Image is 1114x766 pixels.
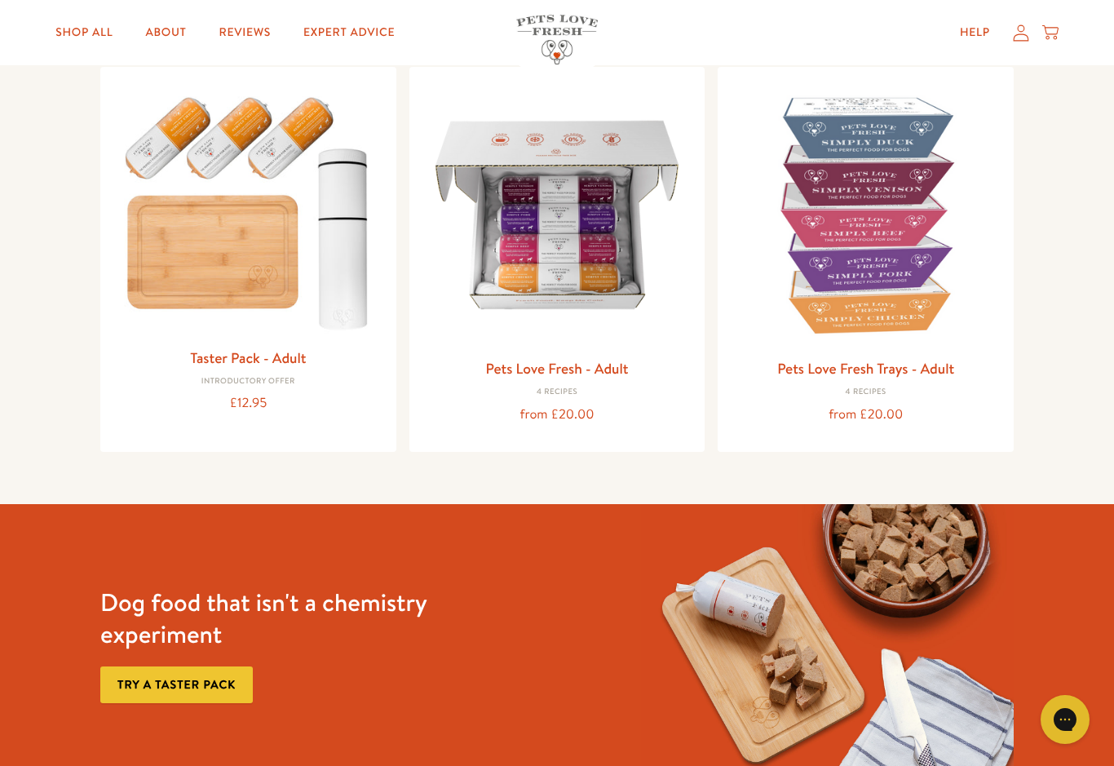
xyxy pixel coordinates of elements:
[100,666,253,703] a: Try a taster pack
[516,15,598,64] img: Pets Love Fresh
[731,80,1001,350] img: Pets Love Fresh Trays - Adult
[777,358,954,379] a: Pets Love Fresh Trays - Adult
[422,404,692,426] div: from £20.00
[731,387,1001,397] div: 4 Recipes
[731,404,1001,426] div: from £20.00
[1032,689,1098,750] iframe: Gorgias live chat messenger
[113,377,383,387] div: Introductory Offer
[422,387,692,397] div: 4 Recipes
[132,16,199,49] a: About
[113,80,383,339] img: Taster Pack - Adult
[190,348,306,368] a: Taster Pack - Adult
[100,587,473,650] h3: Dog food that isn't a chemistry experiment
[422,80,692,350] img: Pets Love Fresh - Adult
[206,16,284,49] a: Reviews
[290,16,408,49] a: Expert Advice
[485,358,628,379] a: Pets Love Fresh - Adult
[947,16,1003,49] a: Help
[113,392,383,414] div: £12.95
[42,16,126,49] a: Shop All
